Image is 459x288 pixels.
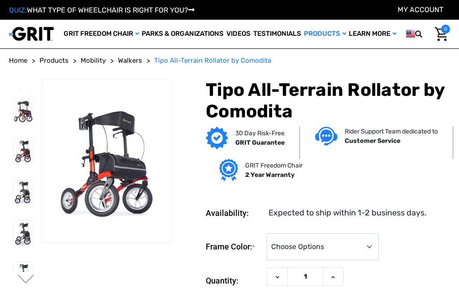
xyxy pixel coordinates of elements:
input: Search [428,25,433,43]
img: Tipo All-Terrain Rollator by Comodita [13,262,33,288]
strong: Customer Service [345,137,400,145]
h1: Tipo All-Terrain Rollator by Comodita [206,79,450,122]
span: QUIZ: [9,6,27,14]
span: 0 [441,25,450,34]
a: Account [398,5,443,14]
span: Tipo All-Terrain Rollator by Comodita [154,56,271,64]
a: GRIT Freedom Chair [62,20,140,48]
p: GRIT Freedom Chair [245,161,303,170]
span: Home [9,56,27,64]
img: GRIT All-Terrain Wheelchair and Mobility Equipment [9,26,54,41]
span: Walkers [118,56,142,64]
a: Products [303,20,347,48]
span: Products [39,56,69,64]
img: Customer service [315,127,338,145]
a: Videos [225,20,252,48]
img: Tipo All-Terrain Rollator by Comodita [13,99,33,123]
strong: 2 Year Warranty [245,171,294,179]
img: Tipo All-Terrain Rollator by Comodita [13,138,33,164]
a: Tipo All-Terrain Rollator by Comodita [154,56,271,66]
a: Cart with 0 items [433,25,450,43]
dt: Availability: [206,207,262,219]
a: Mobility [81,56,106,66]
strong: GRIT Guarantee [235,139,285,146]
a: Products [39,56,69,66]
img: us.png [406,28,415,39]
dd: Expected to ship within 1-2 business days. [268,207,427,219]
img: Tipo All-Terrain Rollator by Comodita [13,221,33,246]
img: Tipo All-Terrain Rollator by Comodita [42,103,172,219]
a: Testimonials [252,20,303,48]
img: GRIT Guarantee [206,127,228,149]
nav: Breadcrumb [9,56,450,66]
label: Frame Color: [206,233,262,261]
p: 30 Day Risk-Free [235,129,285,138]
a: Parks & Organizations [140,20,225,48]
span: Mobility [81,56,106,64]
button: Go to slide 2 of 2 [17,83,35,94]
a: QUIZ:WHAT TYPE OF WHEELCHAIR IS RIGHT FOR YOU? [9,6,195,14]
a: Home [9,56,27,66]
a: Learn More [347,20,398,48]
a: Walkers [118,56,142,66]
button: Go to slide 2 of 2 [17,275,35,285]
img: Grit freedom [219,159,238,181]
img: Cart [435,27,448,41]
p: Rider Support Team dedicated to [345,127,438,136]
img: Tipo All-Terrain Rollator by Comodita [13,180,33,205]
